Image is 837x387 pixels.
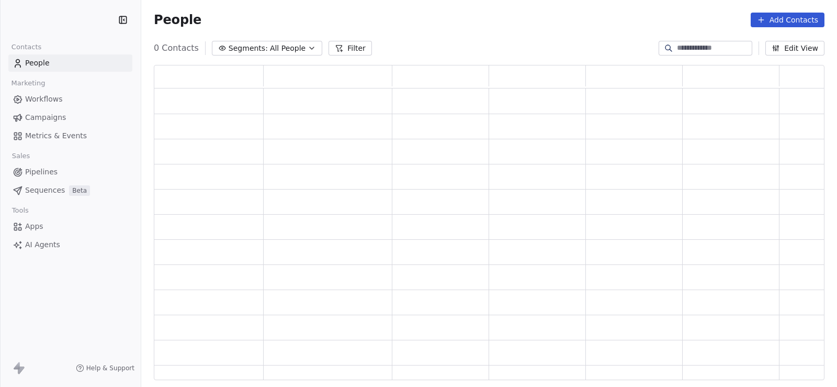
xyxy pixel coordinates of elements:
[8,182,132,199] a: SequencesBeta
[751,13,824,27] button: Add Contacts
[25,185,65,196] span: Sequences
[8,236,132,253] a: AI Agents
[765,41,824,56] button: Edit View
[25,221,43,232] span: Apps
[76,364,134,372] a: Help & Support
[25,167,58,178] span: Pipelines
[7,39,46,55] span: Contacts
[25,94,63,105] span: Workflows
[7,148,35,164] span: Sales
[270,43,306,54] span: All People
[8,127,132,145] a: Metrics & Events
[154,12,201,28] span: People
[7,203,33,218] span: Tools
[86,364,134,372] span: Help & Support
[25,239,60,250] span: AI Agents
[69,185,90,196] span: Beta
[229,43,268,54] span: Segments:
[25,58,50,69] span: People
[8,109,132,126] a: Campaigns
[154,42,199,54] span: 0 Contacts
[25,112,66,123] span: Campaigns
[8,91,132,108] a: Workflows
[8,218,132,235] a: Apps
[8,163,132,181] a: Pipelines
[25,130,87,141] span: Metrics & Events
[7,75,50,91] span: Marketing
[329,41,372,56] button: Filter
[8,54,132,72] a: People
